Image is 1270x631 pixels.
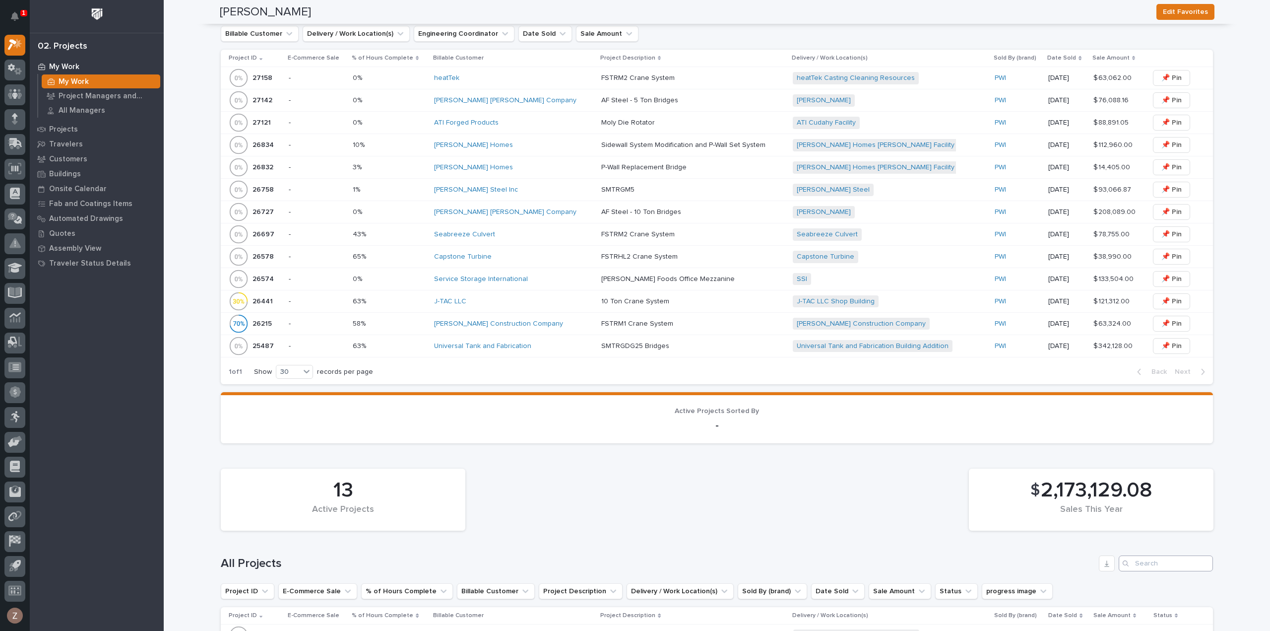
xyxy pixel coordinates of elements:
p: - [233,420,1201,431]
tr: 2657426574 -0%0% Service Storage International [PERSON_NAME] Foods Office Mezzanine[PERSON_NAME] ... [221,268,1213,290]
p: 1% [353,184,362,194]
a: Onsite Calendar [30,181,164,196]
span: Next [1175,367,1197,376]
p: - [289,119,345,127]
p: % of Hours Complete [352,53,413,64]
p: Buildings [49,170,81,179]
p: - [289,163,345,172]
a: All Managers [38,103,164,117]
p: 26697 [253,228,276,239]
p: Moly Die Rotator [601,117,657,127]
p: [DATE] [1048,74,1085,82]
a: [PERSON_NAME] Homes [434,163,513,172]
span: 📌 Pin [1161,318,1182,330]
div: Active Projects [238,504,448,525]
p: [DATE] [1048,141,1085,149]
p: 10% [353,139,367,149]
p: records per page [317,368,373,376]
p: - [289,230,345,239]
button: Sold By (brand) [738,583,807,599]
p: 63% [353,295,368,306]
p: [DATE] [1048,208,1085,216]
p: Assembly View [49,244,101,253]
span: 📌 Pin [1161,184,1182,196]
span: 📌 Pin [1161,117,1182,129]
button: Edit Favorites [1156,4,1214,20]
p: [DATE] [1048,297,1085,306]
span: Active Projects Sorted By [675,408,759,415]
tr: 2714227142 -0%0% [PERSON_NAME] [PERSON_NAME] Company AF Steel - 5 Ton BridgesAF Steel - 5 Ton Bri... [221,89,1213,112]
a: heatTek Casting Cleaning Resources [797,74,915,82]
a: Universal Tank and Fabrication [434,342,531,351]
p: E-Commerce Sale [288,610,339,621]
p: Billable Customer [433,610,484,621]
p: 26215 [253,318,274,328]
div: 02. Projects [38,41,87,52]
p: - [289,275,345,283]
a: Capstone Turbine [434,253,492,261]
input: Search [1119,556,1213,571]
div: Notifications1 [12,12,25,28]
button: 📌 Pin [1153,249,1190,265]
p: Sidewall System Modification and P-Wall Set System [601,139,767,149]
p: AF Steel - 5 Ton Bridges [601,94,680,105]
p: - [289,253,345,261]
a: ATI Forged Products [434,119,499,127]
p: SMTRGM5 [601,184,636,194]
p: 26441 [253,295,275,306]
p: Delivery / Work Location(s) [792,53,868,64]
a: My Work [30,59,164,74]
button: 📌 Pin [1153,159,1190,175]
p: Onsite Calendar [49,185,107,194]
p: $ 14,405.00 [1093,161,1132,172]
p: 63% [353,340,368,351]
p: [DATE] [1048,119,1085,127]
a: [PERSON_NAME] Homes [PERSON_NAME] Facility [797,163,954,172]
a: [PERSON_NAME] Construction Company [434,320,563,328]
a: PWI [995,96,1006,105]
p: $ 208,089.00 [1093,206,1138,216]
p: 0% [353,94,364,105]
p: % of Hours Complete [352,610,413,621]
span: $ [1030,481,1040,500]
tr: 2675826758 -1%1% [PERSON_NAME] Steel Inc SMTRGM5SMTRGM5 [PERSON_NAME] Steel PWI [DATE]$ 93,066.87... [221,179,1213,201]
a: Quotes [30,226,164,241]
p: $ 78,755.00 [1093,228,1132,239]
a: [PERSON_NAME] [PERSON_NAME] Company [434,208,576,216]
p: Travelers [49,140,83,149]
tr: 2621526215 -58%58% [PERSON_NAME] Construction Company FSTRM1 Crane SystemFSTRM1 Crane System [PER... [221,313,1213,335]
a: Travelers [30,137,164,151]
p: [DATE] [1048,96,1085,105]
p: $ 63,062.00 [1093,72,1134,82]
button: % of Hours Complete [361,583,453,599]
p: FSTRM2 Crane System [601,228,677,239]
p: Automated Drawings [49,214,123,223]
tr: 2644126441 -63%63% J-TAC LLC 10 Ton Crane System10 Ton Crane System J-TAC LLC Shop Building PWI [... [221,290,1213,313]
button: Sale Amount [576,26,638,42]
a: Project Managers and Engineers [38,89,164,103]
button: 📌 Pin [1153,115,1190,131]
p: - [289,186,345,194]
button: 📌 Pin [1153,70,1190,86]
p: [DATE] [1048,253,1085,261]
a: J-TAC LLC [434,297,466,306]
a: [PERSON_NAME] Construction Company [797,320,926,328]
a: My Work [38,74,164,88]
button: users-avatar [4,605,25,626]
p: $ 38,990.00 [1093,251,1134,261]
p: $ 342,128.00 [1093,340,1135,351]
span: 📌 Pin [1161,94,1182,106]
p: $ 121,312.00 [1093,295,1132,306]
button: Project ID [221,583,274,599]
p: 26578 [253,251,276,261]
a: [PERSON_NAME] Homes [PERSON_NAME] Facility [797,141,954,149]
a: Seabreeze Culvert [434,230,495,239]
span: 📌 Pin [1161,340,1182,352]
p: - [289,141,345,149]
p: - [289,342,345,351]
a: PWI [995,297,1006,306]
p: [DATE] [1048,342,1085,351]
div: 30 [276,367,300,377]
p: 26758 [253,184,276,194]
p: 0% [353,206,364,216]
